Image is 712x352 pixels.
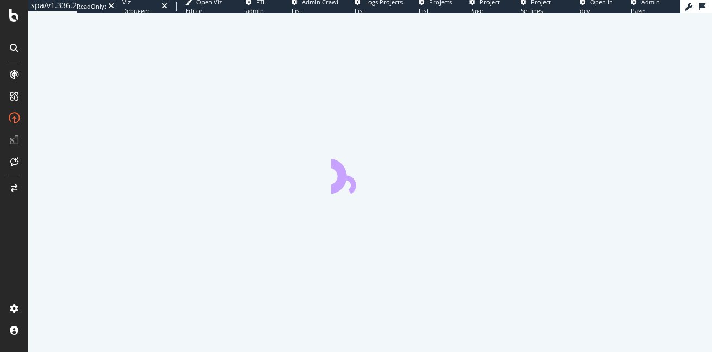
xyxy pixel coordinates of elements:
[77,2,106,11] div: ReadOnly:
[331,155,410,194] div: animation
